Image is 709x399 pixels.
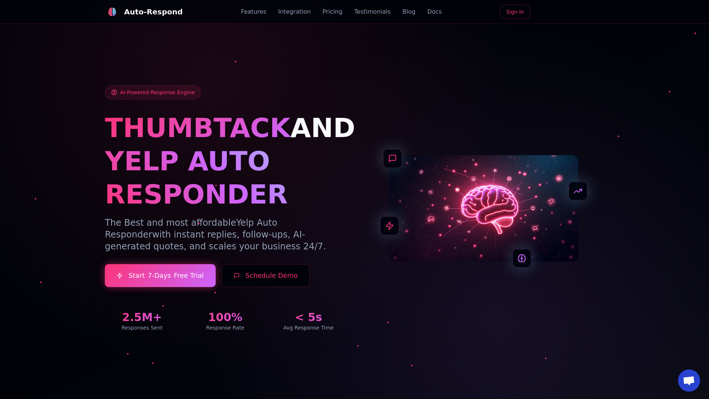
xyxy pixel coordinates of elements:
a: Integration [278,7,311,16]
a: Start7-DaysFree Trial [105,264,216,287]
a: Features [241,7,266,16]
div: Auto-Respond [124,7,183,17]
img: AI Neural Network Brain [389,155,578,262]
span: 7-Days [148,270,171,281]
a: Docs [427,7,442,16]
a: Pricing [322,7,342,16]
span: AI-Powered Response Engine [120,89,195,96]
iframe: Sign in with Google Button [532,4,608,20]
div: < 5s [271,311,346,324]
h1: YELP AUTO RESPONDER [105,144,346,211]
button: Schedule Demo [222,264,310,287]
div: Response Rate [188,324,262,331]
p: The Best and most affordable with instant replies, follow-ups, AI-generated quotes, and scales yo... [105,217,346,252]
span: THUMBTACK [105,112,290,143]
span: Yelp Auto Responder [105,218,277,240]
img: Auto-Respond Logo [108,7,117,17]
a: Blog [403,7,415,16]
div: Avg Response Time [271,324,346,331]
a: Sign In [500,5,530,19]
a: Auto-Respond LogoAuto-Respond [105,4,183,19]
div: Open chat [678,369,700,392]
div: Responses Sent [105,324,179,331]
a: Testimonials [354,7,391,16]
div: 2.5M+ [105,311,179,324]
div: 100% [188,311,262,324]
span: AND [290,112,355,143]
